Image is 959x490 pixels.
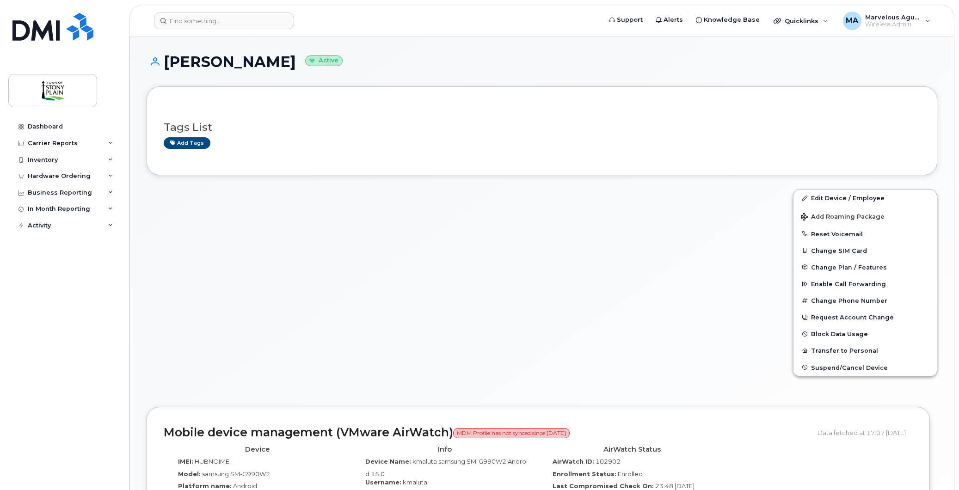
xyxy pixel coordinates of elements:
span: Enrolled [618,470,643,478]
h4: AirWatch Status [545,446,719,453]
a: Add tags [164,137,210,149]
h4: Info [358,446,531,453]
button: Suspend/Cancel Device [793,359,937,376]
span: 102902 [596,458,621,465]
span: Add Roaming Package [801,213,885,222]
span: samsung SM-G990W2 [202,470,270,478]
span: kmaluta samsung SM-G990W2 Android 15.0 [365,458,528,478]
a: Edit Device / Employee [793,190,937,206]
h3: Tags List [164,122,920,133]
label: Model: [178,470,201,478]
h2: Mobile device management (VMware AirWatch) [164,426,811,439]
button: Block Data Usage [793,325,937,342]
span: Android [233,482,257,490]
small: Active [305,55,343,66]
h4: Device [171,446,344,453]
button: Change Phone Number [793,292,937,309]
label: Username: [365,478,401,487]
h1: [PERSON_NAME] [147,54,937,70]
span: Suspend/Cancel Device [811,364,888,371]
span: MDM Profile has not synced since [DATE] [453,428,570,438]
span: Enable Call Forwarding [811,281,886,288]
span: HUBNOIMEI [195,458,231,465]
label: Enrollment Status: [553,470,616,478]
button: Add Roaming Package [793,207,937,226]
label: AirWatch ID: [553,457,594,466]
span: Change Plan / Features [811,263,887,270]
button: Enable Call Forwarding [793,276,937,292]
button: Change SIM Card [793,242,937,259]
span: kmaluta [403,478,427,486]
label: Device Name: [365,457,411,466]
label: IMEI: [178,457,193,466]
button: Reset Voicemail [793,226,937,242]
div: Data fetched at 17:07 [DATE] [818,424,913,441]
button: Change Plan / Features [793,259,937,276]
button: Transfer to Personal [793,342,937,359]
span: 23:48 [DATE] [655,482,695,490]
button: Request Account Change [793,309,937,325]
